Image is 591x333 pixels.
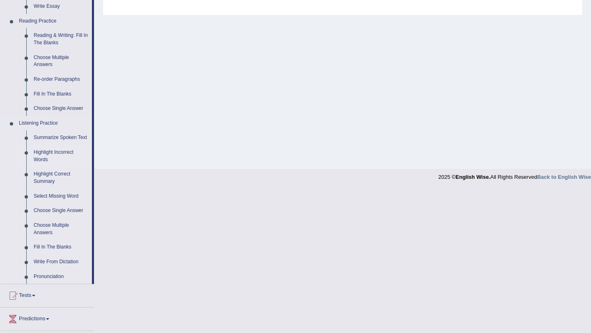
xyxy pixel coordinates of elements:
a: Fill In The Blanks [30,240,92,255]
a: Listening Practice [15,116,92,131]
a: Highlight Incorrect Words [30,145,92,167]
a: Select Missing Word [30,189,92,204]
strong: English Wise. [456,174,490,180]
a: Predictions [0,308,94,328]
a: Re-order Paragraphs [30,72,92,87]
div: 2025 © All Rights Reserved [438,169,591,181]
a: Pronunciation [30,269,92,284]
a: Choose Single Answer [30,203,92,218]
a: Back to English Wise [537,174,591,180]
a: Fill In The Blanks [30,87,92,102]
a: Highlight Correct Summary [30,167,92,189]
a: Reading & Writing: Fill In The Blanks [30,28,92,50]
a: Write From Dictation [30,255,92,269]
a: Choose Multiple Answers [30,50,92,72]
a: Choose Single Answer [30,101,92,116]
a: Choose Multiple Answers [30,218,92,240]
a: Reading Practice [15,14,92,29]
a: Tests [0,284,94,305]
a: Summarize Spoken Text [30,130,92,145]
